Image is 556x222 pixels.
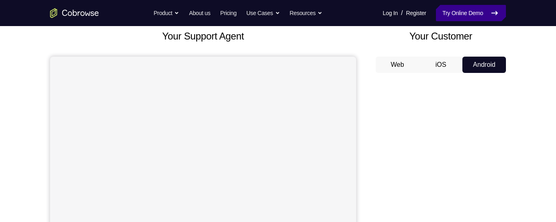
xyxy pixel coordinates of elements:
[376,29,506,44] h2: Your Customer
[401,8,403,18] span: /
[50,29,356,44] h2: Your Support Agent
[50,8,99,18] a: Go to the home page
[383,5,398,21] a: Log In
[419,57,463,73] button: iOS
[406,5,426,21] a: Register
[290,5,323,21] button: Resources
[220,5,236,21] a: Pricing
[376,57,419,73] button: Web
[154,5,179,21] button: Product
[436,5,506,21] a: Try Online Demo
[246,5,280,21] button: Use Cases
[462,57,506,73] button: Android
[189,5,210,21] a: About us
